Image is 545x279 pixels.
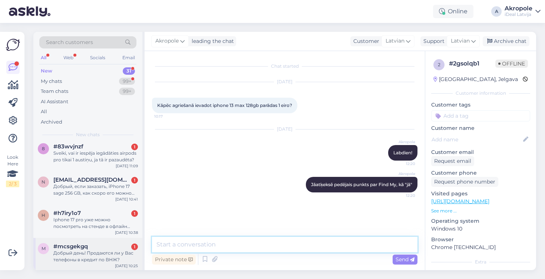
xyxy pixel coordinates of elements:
[431,90,530,97] div: Customer information
[431,177,498,187] div: Request phone number
[433,5,473,18] div: Online
[115,196,138,202] div: [DATE] 10:41
[131,144,138,150] div: 1
[431,124,530,132] p: Customer name
[53,183,138,196] div: Добрый, если заказать, iPhone 17 sage 256 GB, как скоро его можно получить?
[431,259,530,265] div: Extra
[131,210,138,217] div: 1
[483,36,529,46] div: Archive chat
[386,37,404,45] span: Latvian
[152,255,196,265] div: Private note
[431,110,530,121] input: Add a tag
[431,208,530,214] p: See more ...
[119,78,135,85] div: 99+
[491,6,502,17] div: A
[431,198,489,205] a: [URL][DOMAIN_NAME]
[53,177,131,183] span: natancurkov1232003@gmail.com
[431,270,530,278] p: Notes
[116,163,138,169] div: [DATE] 11:09
[387,161,415,167] span: 12:20
[41,78,62,85] div: My chats
[42,146,45,151] span: 8
[152,78,417,85] div: [DATE]
[431,217,530,225] p: Operating system
[152,63,417,70] div: Chat started
[39,53,48,63] div: All
[155,37,179,45] span: Akropole
[115,263,138,269] div: [DATE] 10:25
[76,131,100,138] span: New chats
[42,179,45,185] span: n
[6,181,19,187] div: 2 / 3
[157,102,292,108] span: Kāpēc agriešanā ievadot iphone 13 max 128gb parādas 1 eiro?
[53,210,81,216] span: #h7iry1o7
[53,143,83,150] span: #83wvjnzf
[505,11,532,17] div: iDeal Latvija
[387,139,415,145] span: Akropole
[350,37,379,45] div: Customer
[41,67,52,75] div: New
[387,193,415,198] span: 12:20
[42,212,45,218] span: h
[115,230,138,235] div: [DATE] 10:38
[119,88,135,95] div: 99+
[121,53,136,63] div: Email
[189,37,234,45] div: leading the chat
[505,6,541,17] a: AkropoleiDeal Latvija
[42,246,46,251] span: m
[131,243,138,250] div: 1
[53,150,138,163] div: Sveiki, vai ir iespēja iegādāties airpods pro tikai 1 austiņu, ja tā ir pazaudēta?
[420,37,445,45] div: Support
[53,250,138,263] div: Добрый день! Продаются ли у Вас телефоны в кредит по ВНЖ?
[393,150,412,155] span: Labdien!
[53,243,88,250] span: #mcsgekgq
[89,53,107,63] div: Socials
[451,37,470,45] span: Latvian
[431,236,530,243] p: Browser
[6,38,20,52] img: Askly Logo
[311,182,412,187] span: Jāatķeksē pedējais punkts par Find My, kā "jā"
[152,126,417,132] div: [DATE]
[41,88,68,95] div: Team chats
[431,169,530,177] p: Customer phone
[431,156,474,166] div: Request email
[431,190,530,198] p: Visited pages
[46,38,93,46] span: Search customers
[123,67,135,75] div: 31
[41,118,62,126] div: Archived
[431,243,530,251] p: Chrome [TECHNICAL_ID]
[449,59,495,68] div: # 2gsolqb1
[495,60,528,68] span: Offline
[53,216,138,230] div: Iphone 17 pro уже можно посмотреть на стенде в офлайн магазинах c&c?
[431,225,530,233] p: Windows 10
[396,256,414,263] span: Send
[431,148,530,156] p: Customer email
[6,154,19,187] div: Look Here
[433,75,518,83] div: [GEOGRAPHIC_DATA], Jelgava
[41,108,47,115] div: All
[41,98,68,105] div: AI Assistant
[438,62,440,67] span: 2
[431,101,530,109] p: Customer tags
[432,135,522,144] input: Add name
[505,6,532,11] div: Akropole
[154,114,182,119] span: 10:17
[131,177,138,184] div: 1
[62,53,75,63] div: Web
[387,171,415,177] span: Akropole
